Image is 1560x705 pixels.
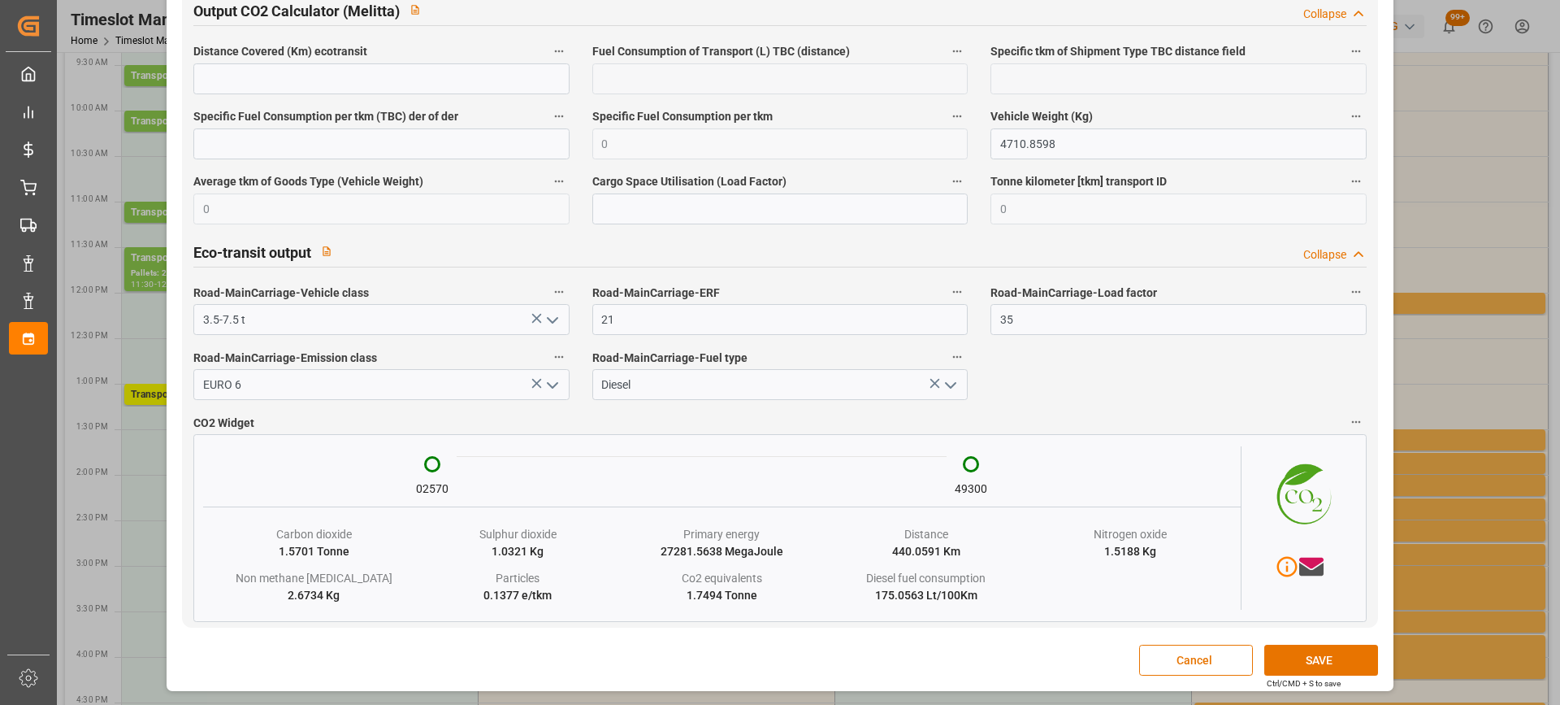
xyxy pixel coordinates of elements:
div: Particles [496,570,539,587]
span: Cargo Space Utilisation (Load Factor) [592,173,786,190]
span: Road-MainCarriage-Emission class [193,350,377,367]
span: Specific Fuel Consumption per tkm [592,108,773,125]
input: Type to search/select [592,369,968,400]
button: Tonne kilometer [tkm] transport ID [1345,171,1367,192]
div: 49300 [955,481,987,498]
img: CO2 [1241,446,1357,537]
div: Collapse [1303,6,1346,23]
button: Road-MainCarriage-Fuel type [947,346,968,368]
button: SAVE [1264,645,1378,676]
div: 175.0563 Lt/100Km [875,587,977,604]
span: Specific Fuel Consumption per tkm (TBC) der of der [193,108,458,125]
div: 0.1377 e/tkm [483,587,552,604]
button: Road-MainCarriage-Emission class [548,346,570,368]
span: Vehicle Weight (Kg) [990,108,1093,125]
span: Average tkm of Goods Type (Vehicle Weight) [193,173,423,190]
button: Specific tkm of Shipment Type TBC distance field [1345,41,1367,62]
span: CO2 Widget [193,415,254,432]
button: open menu [539,372,563,398]
button: open menu [938,372,962,398]
div: 440.0591 Km [892,543,960,560]
div: Non methane [MEDICAL_DATA] [236,570,392,587]
h2: Eco-transit output [193,242,311,263]
button: Specific Fuel Consumption per tkm (TBC) der of der [548,106,570,127]
button: Cancel [1139,645,1253,676]
div: Ctrl/CMD + S to save [1267,677,1341,690]
div: Co2 equivalents [682,570,762,587]
button: View description [311,236,342,267]
span: Road-MainCarriage-Vehicle class [193,285,369,302]
span: Specific tkm of Shipment Type TBC distance field [990,43,1246,60]
button: Road-MainCarriage-Load factor [1345,281,1367,302]
button: Distance Covered (Km) ecotransit [548,41,570,62]
button: Specific Fuel Consumption per tkm [947,106,968,127]
button: open menu [539,307,563,333]
div: Collapse [1303,246,1346,263]
div: Nitrogen oxide [1094,526,1167,543]
span: Distance Covered (Km) ecotransit [193,43,367,60]
div: 02570 [416,481,448,498]
button: Road-MainCarriage-ERF [947,281,968,302]
input: Type to search/select [193,369,569,400]
span: Road-MainCarriage-Fuel type [592,350,747,367]
button: CO2 Widget [1345,411,1367,433]
div: Sulphur dioxide [479,526,557,543]
input: Type to search/select [193,304,569,335]
div: Distance [904,526,948,543]
div: 1.7494 Tonne [687,587,757,604]
button: Fuel Consumption of Transport (L) TBC (distance) [947,41,968,62]
button: Road-MainCarriage-Vehicle class [548,281,570,302]
span: Road-MainCarriage-Load factor [990,285,1157,302]
div: Primary energy [683,526,760,543]
div: 1.0321 Kg [492,543,544,560]
span: Fuel Consumption of Transport (L) TBC (distance) [592,43,850,60]
span: Tonne kilometer [tkm] transport ID [990,173,1167,190]
div: 27281.5638 MegaJoule [661,543,783,560]
button: Average tkm of Goods Type (Vehicle Weight) [548,171,570,192]
span: Road-MainCarriage-ERF [592,285,720,302]
button: Vehicle Weight (Kg) [1345,106,1367,127]
div: 1.5188 Kg [1104,543,1156,560]
div: 2.6734 Kg [288,587,340,604]
div: Carbon dioxide [276,526,352,543]
div: 1.5701 Tonne [279,543,349,560]
button: Cargo Space Utilisation (Load Factor) [947,171,968,192]
div: Diesel fuel consumption [866,570,986,587]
